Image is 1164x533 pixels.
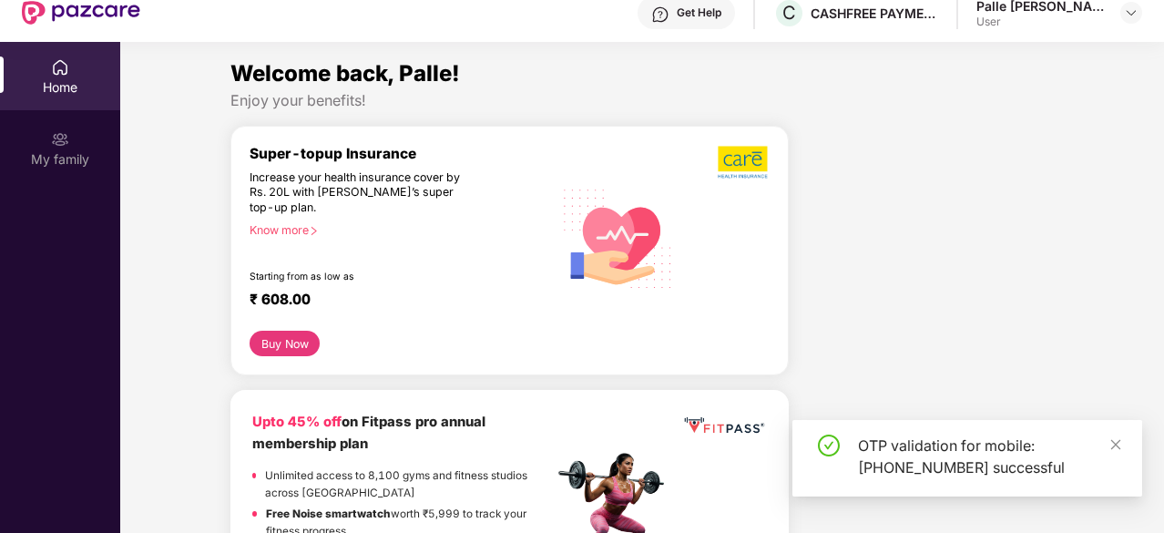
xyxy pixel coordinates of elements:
div: Starting from as low as [250,271,475,283]
img: svg+xml;base64,PHN2ZyBpZD0iSG9tZSIgeG1sbnM9Imh0dHA6Ly93d3cudzMub3JnLzIwMDAvc3ZnIiB3aWR0aD0iMjAiIG... [51,58,69,77]
img: svg+xml;base64,PHN2ZyBpZD0iSGVscC0zMngzMiIgeG1sbnM9Imh0dHA6Ly93d3cudzMub3JnLzIwMDAvc3ZnIiB3aWR0aD... [651,5,669,24]
div: ₹ 608.00 [250,291,535,313]
span: C [782,2,796,24]
span: Welcome back, Palle! [230,60,460,87]
img: svg+xml;base64,PHN2ZyB3aWR0aD0iMjAiIGhlaWdodD0iMjAiIHZpZXdCb3g9IjAgMCAyMCAyMCIgZmlsbD0ibm9uZSIgeG... [51,130,69,149]
button: Buy Now [250,331,320,356]
span: right [309,226,319,236]
div: Know more [250,223,542,236]
img: b5dec4f62d2307b9de63beb79f102df3.png [718,145,770,179]
b: on Fitpass pro annual membership plan [252,414,485,451]
img: svg+xml;base64,PHN2ZyBpZD0iRHJvcGRvd24tMzJ4MzIiIHhtbG5zPSJodHRwOi8vd3d3LnczLm9yZy8yMDAwL3N2ZyIgd2... [1124,5,1138,20]
strong: Free Noise smartwatch [266,507,391,520]
div: User [976,15,1104,29]
div: Increase your health insurance cover by Rs. 20L with [PERSON_NAME]’s super top-up plan. [250,170,475,216]
div: OTP validation for mobile: [PHONE_NUMBER] successful [858,435,1120,478]
div: Super-topup Insurance [250,145,553,162]
img: svg+xml;base64,PHN2ZyB4bWxucz0iaHR0cDovL3d3dy53My5vcmcvMjAwMC9zdmciIHhtbG5zOnhsaW5rPSJodHRwOi8vd3... [553,171,683,303]
p: Unlimited access to 8,100 gyms and fitness studios across [GEOGRAPHIC_DATA] [265,467,553,501]
div: Enjoy your benefits! [230,91,1054,110]
div: Get Help [677,5,721,20]
span: close [1109,438,1122,451]
div: CASHFREE PAYMENTS INDIA PVT. LTD. [811,5,938,22]
span: check-circle [818,435,840,456]
b: Upto 45% off [252,414,342,430]
img: New Pazcare Logo [22,1,140,25]
img: fppp.png [681,412,767,438]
